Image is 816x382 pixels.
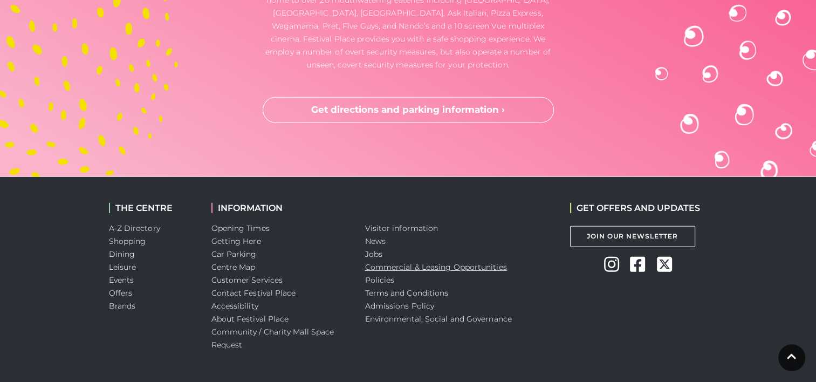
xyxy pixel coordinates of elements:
a: Community / Charity Mall Space Request [211,327,334,350]
a: Brands [109,301,136,311]
a: Visitor information [365,223,438,233]
a: Leisure [109,262,136,272]
a: Shopping [109,236,146,246]
a: A-Z Directory [109,223,160,233]
a: Getting Here [211,236,261,246]
a: Car Parking [211,249,257,259]
a: About Festival Place [211,314,289,324]
a: Policies [365,275,395,285]
a: Admissions Policy [365,301,435,311]
a: Dining [109,249,135,259]
h2: THE CENTRE [109,203,195,213]
a: Join Our Newsletter [570,226,695,247]
a: Terms and Conditions [365,288,449,298]
a: News [365,236,386,246]
a: Opening Times [211,223,270,233]
a: Customer Services [211,275,283,285]
a: Events [109,275,134,285]
a: Commercial & Leasing Opportunities [365,262,507,272]
a: Jobs [365,249,382,259]
a: Environmental, Social and Governance [365,314,512,324]
a: Offers [109,288,133,298]
h2: GET OFFERS AND UPDATES [570,203,700,213]
a: Accessibility [211,301,258,311]
a: Get directions and parking information › [263,97,554,123]
a: Contact Festival Place [211,288,296,298]
a: Centre Map [211,262,256,272]
h2: INFORMATION [211,203,349,213]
